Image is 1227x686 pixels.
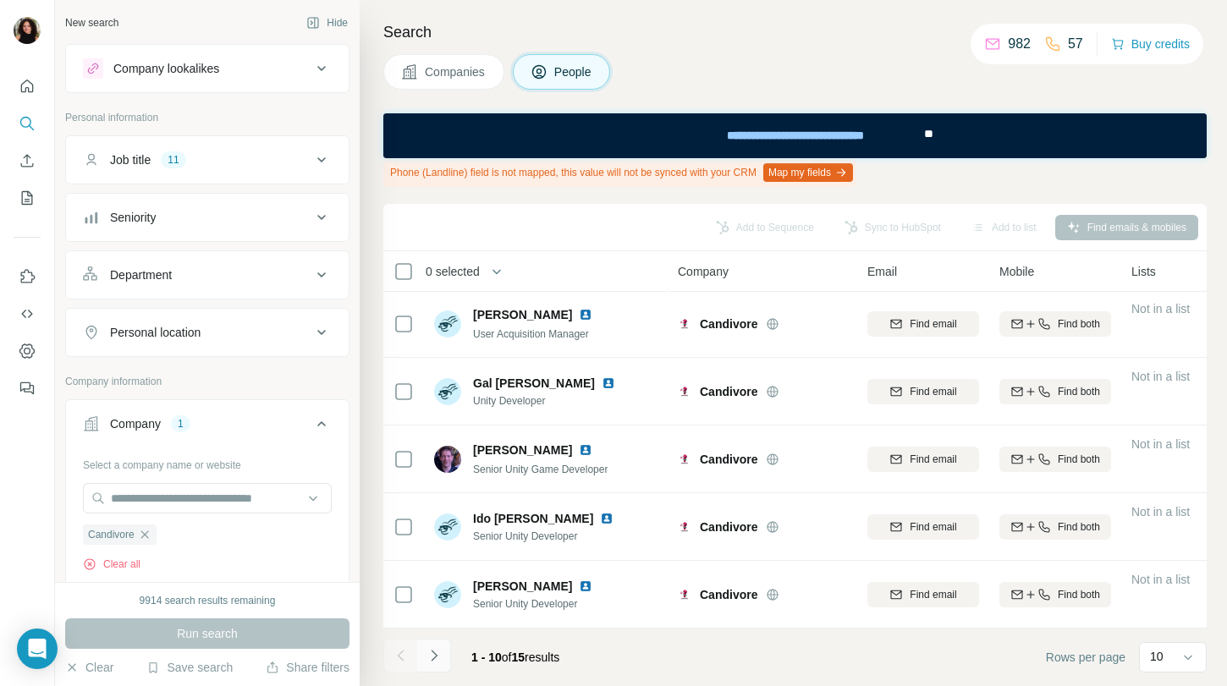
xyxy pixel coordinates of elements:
button: My lists [14,183,41,213]
button: Buy credits [1111,32,1190,56]
span: Candivore [700,316,757,332]
div: Personal location [110,324,201,341]
button: Enrich CSV [14,145,41,176]
img: Logo of Candivore [678,588,691,601]
img: LinkedIn logo [579,308,592,321]
img: Logo of Candivore [678,520,691,534]
button: Map my fields [763,163,853,182]
span: 15 [512,650,525,664]
span: Find email [910,384,956,399]
span: Candivore [700,519,757,535]
div: Phone (Landline) field is not mapped, this value will not be synced with your CRM [383,158,856,187]
span: Companies [425,63,487,80]
button: Use Surfe on LinkedIn [14,261,41,292]
img: LinkedIn logo [579,443,592,457]
span: Find both [1058,384,1100,399]
span: Not in a list [1131,505,1190,519]
div: 11 [161,152,185,167]
span: Find both [1058,316,1100,332]
button: Find email [867,447,979,472]
button: Save search [146,659,233,676]
span: [PERSON_NAME] [473,306,572,323]
img: LinkedIn logo [600,512,613,525]
div: Company [110,415,161,432]
button: Find email [867,311,979,337]
span: Candivore [700,451,757,468]
p: Company information [65,374,349,389]
iframe: Banner [383,113,1207,158]
button: Find email [867,379,979,404]
span: Not in a list [1131,370,1190,383]
span: Find email [910,519,956,535]
span: Find email [910,316,956,332]
img: Logo of Candivore [678,453,691,466]
span: Not in a list [1131,573,1190,586]
span: Find email [910,452,956,467]
div: 9914 search results remaining [140,593,276,608]
p: 57 [1068,34,1083,54]
span: Gal [PERSON_NAME] [473,375,595,392]
span: Lists [1131,263,1156,280]
span: Company [678,263,729,280]
span: People [554,63,593,80]
span: Not in a list [1131,437,1190,451]
button: Find both [999,379,1111,404]
img: Avatar [434,581,461,608]
div: New search [65,15,118,30]
h4: Search [383,20,1207,44]
img: LinkedIn logo [579,579,592,593]
button: Department [66,255,349,295]
img: LinkedIn logo [602,376,615,390]
button: Job title11 [66,140,349,180]
div: 1 [171,416,190,431]
span: Ido [PERSON_NAME] [473,510,593,527]
button: Find both [999,582,1111,607]
button: Share filters [266,659,349,676]
span: Unity Developer [473,393,622,409]
button: Find email [867,514,979,540]
img: Avatar [434,446,461,473]
span: results [471,650,559,664]
button: Seniority [66,197,349,238]
span: Find email [910,587,956,602]
div: Select a company name or website [83,451,332,473]
img: Avatar [14,17,41,44]
span: [PERSON_NAME] [473,578,572,595]
button: Feedback [14,373,41,403]
p: 10 [1150,648,1164,665]
button: Clear [65,659,113,676]
div: Open Intercom Messenger [17,628,58,669]
span: Senior Unity Developer [473,529,620,544]
p: Personal information [65,110,349,125]
button: Personal location [66,312,349,353]
span: Not in a list [1131,302,1190,316]
span: Candivore [88,527,135,542]
button: Company lookalikes [66,48,349,89]
span: 0 selected [426,263,480,280]
div: Job title [110,151,151,168]
button: Navigate to next page [417,639,451,672]
button: Use Surfe API [14,299,41,329]
button: Hide [294,10,360,36]
span: User Acquisition Manager [473,328,589,340]
span: Find both [1058,587,1100,602]
span: Find both [1058,519,1100,535]
button: Quick start [14,71,41,102]
span: Candivore [700,586,757,603]
span: Candivore [700,383,757,400]
img: Logo of Candivore [678,317,691,331]
div: Department [110,266,172,283]
span: of [502,650,512,664]
img: Logo of Candivore [678,385,691,398]
img: Avatar [434,513,461,541]
div: Company lookalikes [113,60,219,77]
span: Mobile [999,263,1034,280]
button: Dashboard [14,336,41,366]
span: Senior Unity Developer [473,596,599,612]
span: [PERSON_NAME] [473,442,572,458]
button: Find both [999,514,1111,540]
button: Clear all [83,557,140,572]
span: Rows per page [1046,649,1125,666]
div: Seniority [110,209,156,226]
span: Email [867,263,897,280]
